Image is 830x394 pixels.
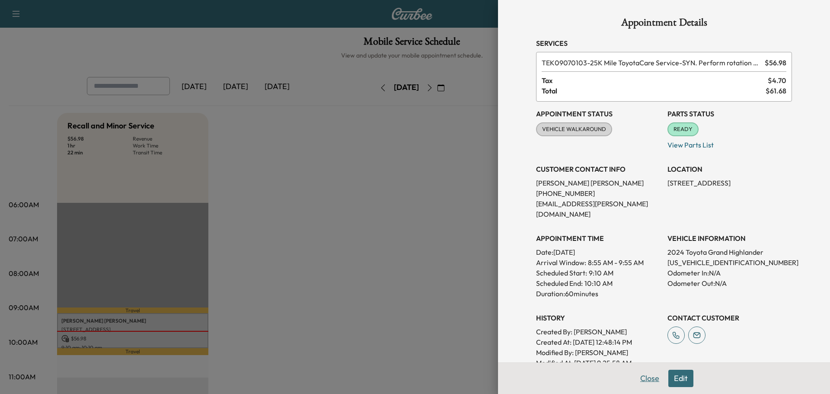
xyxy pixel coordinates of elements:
[536,288,661,299] p: Duration: 60 minutes
[536,233,661,243] h3: APPOINTMENT TIME
[667,233,792,243] h3: VEHICLE INFORMATION
[536,337,661,347] p: Created At : [DATE] 12:48:14 PM
[667,109,792,119] h3: Parts Status
[542,86,766,96] span: Total
[768,75,786,86] span: $ 4.70
[667,268,792,278] p: Odometer In: N/A
[667,278,792,288] p: Odometer Out: N/A
[765,58,786,68] span: $ 56.98
[536,268,587,278] p: Scheduled Start:
[589,268,613,278] p: 9:10 AM
[536,164,661,174] h3: CUSTOMER CONTACT INFO
[537,125,611,134] span: VEHICLE WALKAROUND
[635,370,665,387] button: Close
[536,188,661,199] p: [PHONE_NUMBER]
[766,86,786,96] span: $ 61.68
[536,358,661,368] p: Modified At : [DATE] 9:25:58 AM
[667,247,792,257] p: 2024 Toyota Grand Highlander
[536,313,661,323] h3: History
[667,164,792,174] h3: LOCATION
[667,257,792,268] p: [US_VEHICLE_IDENTIFICATION_NUMBER]
[536,178,661,188] p: [PERSON_NAME] [PERSON_NAME]
[667,313,792,323] h3: CONTACT CUSTOMER
[536,347,661,358] p: Modified By : [PERSON_NAME]
[667,136,792,150] p: View Parts List
[536,199,661,219] p: [EMAIL_ADDRESS][PERSON_NAME][DOMAIN_NAME]
[668,125,698,134] span: READY
[536,327,661,337] p: Created By : [PERSON_NAME]
[588,257,644,268] span: 8:55 AM - 9:55 AM
[536,247,661,257] p: Date: [DATE]
[584,278,613,288] p: 10:10 AM
[536,278,583,288] p: Scheduled End:
[536,109,661,119] h3: Appointment Status
[542,75,768,86] span: Tax
[667,178,792,188] p: [STREET_ADDRESS]
[668,370,693,387] button: Edit
[542,58,761,68] span: 25K Mile ToyotaCare Service-SYN. Perform rotation of tires. Service includes multi-point inspection.
[536,17,792,31] h1: Appointment Details
[536,257,661,268] p: Arrival Window:
[536,38,792,48] h3: Services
